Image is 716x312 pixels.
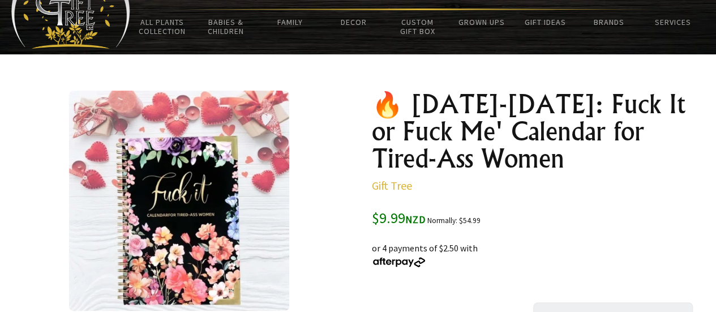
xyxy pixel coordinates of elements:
a: Family [258,10,322,34]
img: Afterpay [372,257,426,267]
span: NZD [405,213,426,226]
a: Brands [577,10,641,34]
a: Gift Tree [372,178,412,193]
a: All Plants Collection [130,10,194,43]
a: Decor [321,10,385,34]
h1: 🔥 [DATE]-[DATE]: Fuck It or Fuck Me' Calendar for Tired-Ass Women [372,91,702,172]
img: 🔥 2025-2026: Fuck It or Fuck Me' Calendar for Tired-Ass Women [69,91,289,311]
div: or 4 payments of $2.50 with [372,228,702,268]
a: Babies & Children [194,10,258,43]
a: Gift Ideas [513,10,577,34]
a: Custom Gift Box [385,10,449,43]
small: Normally: $54.99 [427,216,481,225]
span: $9.99 [372,208,426,227]
a: Services [641,10,705,34]
a: Grown Ups [449,10,513,34]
